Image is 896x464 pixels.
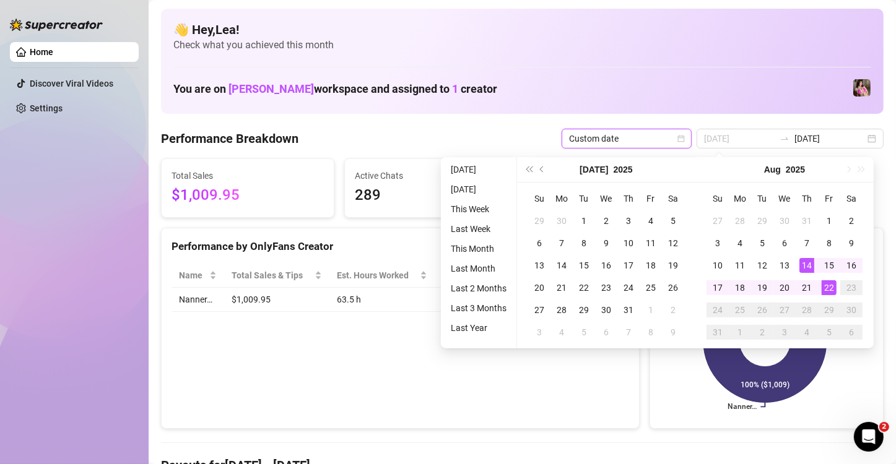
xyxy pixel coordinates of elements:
li: Last Month [446,261,511,276]
td: 2025-08-30 [840,299,863,321]
td: 2025-07-26 [662,277,684,299]
th: Su [528,187,550,210]
h4: 👋 Hey, Lea ! [173,21,871,38]
span: Active Chats [355,169,507,183]
span: calendar [677,135,685,142]
span: 1 [452,82,458,95]
img: Nanner [853,79,871,97]
td: 2025-08-24 [707,299,729,321]
li: [DATE] [446,162,511,177]
li: [DATE] [446,182,511,197]
div: 6 [599,325,614,340]
th: Sa [840,187,863,210]
td: 2025-08-03 [707,232,729,254]
div: 16 [599,258,614,273]
span: Name [179,269,207,282]
td: 2025-08-27 [773,299,796,321]
div: 10 [621,236,636,251]
td: 2025-07-04 [640,210,662,232]
div: 23 [599,280,614,295]
td: 2025-09-06 [840,321,863,343]
td: 2025-08-04 [550,321,573,343]
a: Discover Viral Videos [30,79,113,88]
div: 11 [733,258,747,273]
div: 3 [777,325,792,340]
div: 2 [599,213,614,228]
td: 2025-08-01 [640,299,662,321]
div: 29 [532,213,547,228]
span: [PERSON_NAME] [228,82,314,95]
th: Name [172,264,224,288]
td: Nanner… [172,288,224,312]
td: 2025-09-04 [796,321,818,343]
div: 19 [755,280,770,295]
div: 6 [532,236,547,251]
td: $1,009.95 [224,288,329,312]
div: 6 [844,325,859,340]
td: 2025-08-11 [729,254,751,277]
div: 25 [643,280,658,295]
button: Previous month (PageUp) [536,157,549,182]
td: 2025-06-29 [528,210,550,232]
th: Tu [751,187,773,210]
li: Last 3 Months [446,301,511,316]
td: 2025-07-29 [751,210,773,232]
div: 27 [777,303,792,317]
div: 26 [666,280,681,295]
div: 30 [554,213,569,228]
td: 2025-07-15 [573,254,595,277]
img: logo-BBDzfeDw.svg [10,19,103,31]
div: 4 [643,213,658,228]
td: 2025-07-12 [662,232,684,254]
th: Mo [550,187,573,210]
td: $15.9 [435,288,515,312]
td: 2025-07-11 [640,232,662,254]
div: 1 [822,213,837,228]
td: 2025-08-17 [707,277,729,299]
td: 2025-08-26 [751,299,773,321]
td: 2025-09-05 [818,321,840,343]
td: 2025-08-09 [840,232,863,254]
div: 29 [755,213,770,228]
a: Home [30,47,53,57]
div: 30 [844,303,859,317]
div: 2 [666,303,681,317]
td: 2025-08-18 [729,277,751,299]
div: 12 [666,236,681,251]
div: 5 [666,213,681,228]
td: 63.5 h [329,288,435,312]
td: 2025-08-04 [729,232,751,254]
li: This Month [446,241,511,256]
td: 2025-08-29 [818,299,840,321]
td: 2025-07-14 [550,254,573,277]
td: 2025-08-28 [796,299,818,321]
div: 3 [532,325,547,340]
span: $1,009.95 [172,184,324,207]
div: 21 [554,280,569,295]
td: 2025-07-17 [617,254,640,277]
input: Start date [704,132,775,145]
div: 26 [755,303,770,317]
span: Custom date [569,129,684,148]
td: 2025-07-07 [550,232,573,254]
span: 2 [879,422,889,432]
div: 22 [576,280,591,295]
div: 30 [599,303,614,317]
div: 3 [710,236,725,251]
span: 289 [355,184,507,207]
td: 2025-07-20 [528,277,550,299]
button: Choose a year [786,157,805,182]
div: 27 [532,303,547,317]
div: 11 [643,236,658,251]
div: 5 [822,325,837,340]
button: Choose a month [580,157,608,182]
li: Last Week [446,221,511,236]
td: 2025-08-06 [595,321,617,343]
div: 13 [532,258,547,273]
div: 4 [799,325,814,340]
li: This Week [446,202,511,217]
td: 2025-08-16 [840,254,863,277]
text: Nanner… [728,403,757,411]
th: Th [796,187,818,210]
div: 24 [621,280,636,295]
